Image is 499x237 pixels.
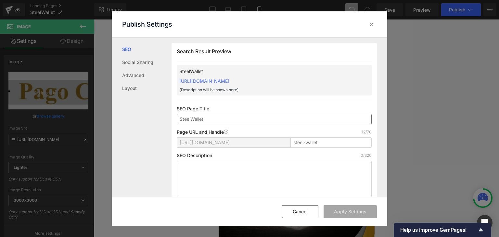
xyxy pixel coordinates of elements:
[177,130,228,135] p: Page URL and Handle
[400,226,485,234] button: Show survey - Help us improve GemPages!
[362,130,372,135] p: 12/70
[400,227,477,233] span: Help us improve GemPages!
[122,43,172,56] a: SEO
[122,82,172,95] a: Layout
[179,78,229,84] a: [URL][DOMAIN_NAME]
[290,137,372,148] input: Enter page title...
[180,140,230,145] span: [URL][DOMAIN_NAME]
[122,20,172,28] p: Publish Settings
[122,69,172,82] a: Advanced
[361,153,372,158] p: 0/320
[122,56,172,69] a: Social Sharing
[177,114,372,124] input: Enter your page title...
[177,106,372,111] p: SEO Page Title
[324,205,377,218] button: Apply Settings
[177,153,212,158] p: SEO Description
[477,215,493,231] div: Open Intercom Messenger
[282,205,318,218] button: Cancel
[179,87,348,93] p: {Description will be shown here}
[177,48,231,55] span: Search Result Preview
[179,68,348,75] p: SteelWallet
